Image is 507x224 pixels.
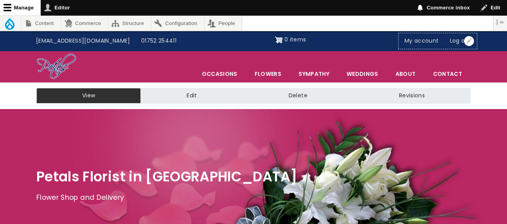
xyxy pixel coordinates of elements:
a: View [36,88,141,104]
a: Delete [243,88,353,104]
a: Structure [108,16,151,31]
span: 0 items [284,36,306,43]
a: [EMAIL_ADDRESS][DOMAIN_NAME] [31,34,136,48]
a: Commerce [61,16,108,31]
img: Shopping cart [275,34,283,46]
a: Configuration [151,16,204,31]
a: About [387,66,424,82]
a: My account [399,34,444,48]
a: 01752 254411 [136,34,182,48]
span: Weddings [338,66,387,82]
p: Flower Shop and Delivery [36,192,471,204]
a: Log out [444,34,476,48]
button: Vertical orientation [494,16,507,29]
nav: Tabs [31,88,476,104]
a: Edit [141,88,243,104]
a: People [205,16,242,31]
span: Petals Florist in [GEOGRAPHIC_DATA] [36,167,297,186]
a: Contact [425,66,470,82]
a: Flowers [246,66,289,82]
button: Open User account menu configuration options [464,36,474,46]
span: Occasions [194,66,246,82]
a: Sympathy [290,66,338,82]
a: Revisions [353,88,471,104]
img: Home [36,53,77,81]
a: Shopping cart 0 items [275,34,306,46]
a: Content [21,16,61,31]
